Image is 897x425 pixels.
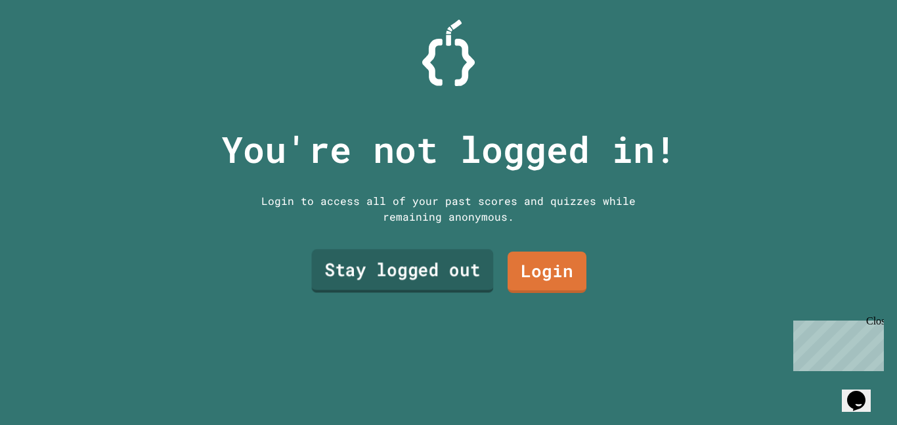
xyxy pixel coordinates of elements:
[5,5,91,83] div: Chat with us now!Close
[252,193,645,225] div: Login to access all of your past scores and quizzes while remaining anonymous.
[788,315,884,371] iframe: chat widget
[312,250,494,293] a: Stay logged out
[842,372,884,412] iframe: chat widget
[422,20,475,86] img: Logo.svg
[508,252,586,293] a: Login
[221,122,676,177] p: You're not logged in!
